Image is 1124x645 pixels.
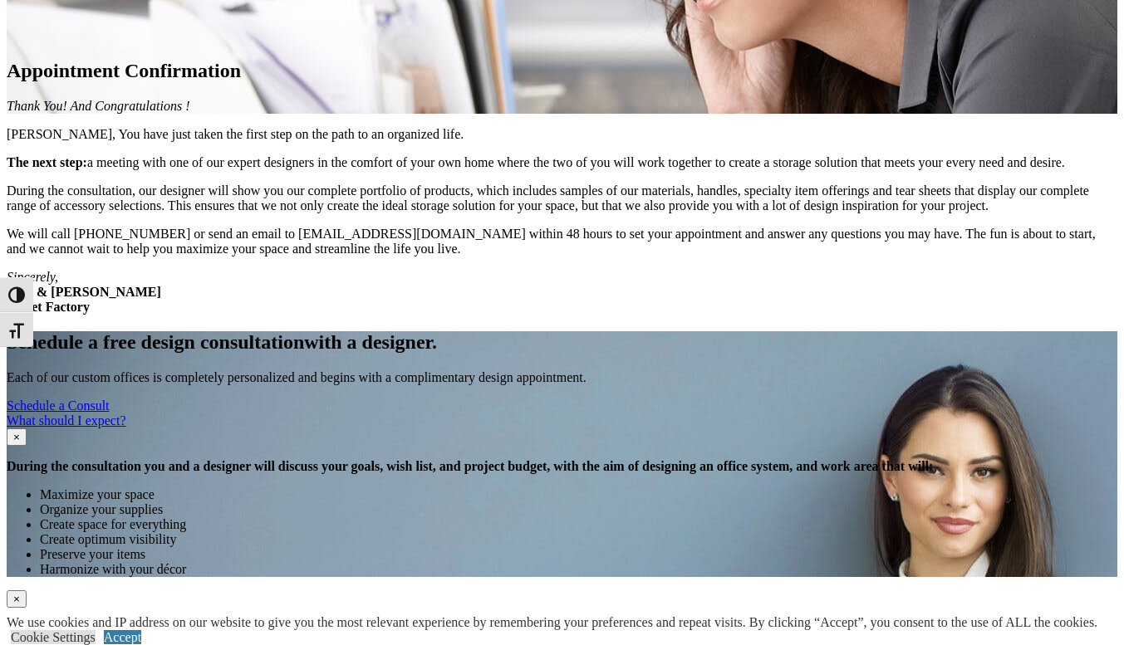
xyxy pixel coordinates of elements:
[13,431,20,443] span: ×
[7,270,58,284] em: Sincerely,
[7,155,1117,170] p: a meeting with one of our expert designers in the comfort of your own home where the two of you w...
[11,630,96,644] a: Cookie Settings
[7,155,87,169] strong: The next step:
[7,615,1097,630] div: We use cookies and IP address on our website to give you the most relevant experience by remember...
[40,517,1117,532] li: Create space for everything
[7,227,1117,257] p: We will call [PHONE_NUMBER] or send an email to [EMAIL_ADDRESS][DOMAIN_NAME] within 48 hours to s...
[7,300,90,314] strong: Closet Factory
[7,398,110,413] a: Schedule a Consult
[7,413,126,428] a: What should I expect?
[7,370,1117,385] p: Each of our custom offices is completely personalized and begins with a complimentary design appo...
[304,331,437,353] span: with a designer.
[7,99,189,113] em: Thank You! And Congratulations !
[7,590,27,608] button: Close
[7,60,1117,82] h1: Appointment Confirmation
[7,459,933,473] strong: During the consultation you and a designer will discuss your goals, wish list, and project budget...
[40,502,1117,517] li: Organize your supplies
[40,532,1117,547] li: Create optimum visibility
[104,630,141,644] a: Accept
[40,562,1117,577] li: Harmonize with your décor
[7,183,1117,213] p: During the consultation, our designer will show you our complete portfolio of products, which inc...
[7,127,464,141] span: [PERSON_NAME], You have just taken the first step on the path to an organized life.
[40,547,1117,562] li: Preserve your items
[7,285,161,299] strong: Jack & [PERSON_NAME]
[7,428,27,446] button: Close
[13,593,20,605] span: ×
[40,487,1117,502] li: Maximize your space
[7,331,1117,354] h2: Schedule a free design consultation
